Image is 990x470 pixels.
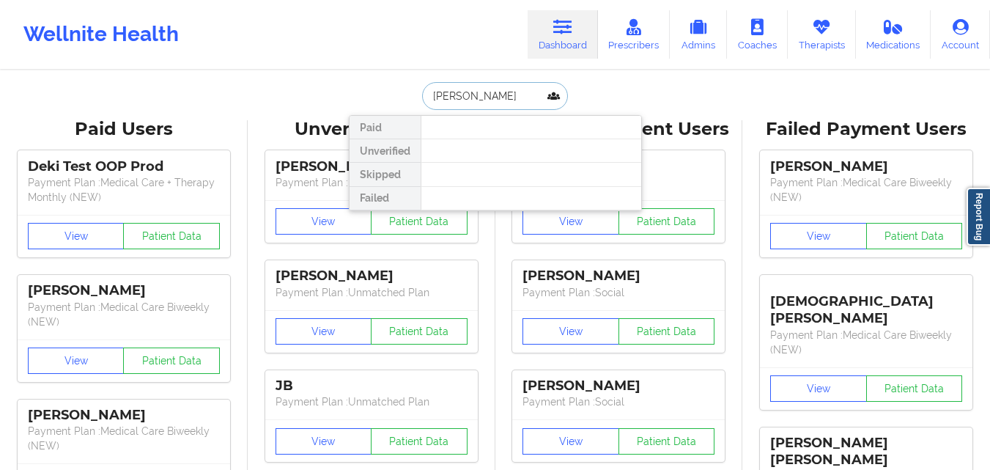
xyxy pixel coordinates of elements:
[123,348,220,374] button: Patient Data
[522,394,714,409] p: Payment Plan : Social
[350,187,421,210] div: Failed
[770,375,867,402] button: View
[350,139,421,163] div: Unverified
[866,375,963,402] button: Patient Data
[931,10,990,59] a: Account
[276,158,468,175] div: [PERSON_NAME]
[770,282,962,327] div: [DEMOGRAPHIC_DATA][PERSON_NAME]
[770,435,962,469] div: [PERSON_NAME] [PERSON_NAME]
[276,428,372,455] button: View
[528,10,598,59] a: Dashboard
[371,428,468,455] button: Patient Data
[753,118,980,141] div: Failed Payment Users
[371,208,468,235] button: Patient Data
[618,318,715,345] button: Patient Data
[28,348,125,374] button: View
[276,175,468,190] p: Payment Plan : Unmatched Plan
[770,158,962,175] div: [PERSON_NAME]
[276,318,372,345] button: View
[10,118,237,141] div: Paid Users
[276,378,468,394] div: JB
[28,424,220,453] p: Payment Plan : Medical Care Biweekly (NEW)
[788,10,856,59] a: Therapists
[350,116,421,139] div: Paid
[276,268,468,284] div: [PERSON_NAME]
[618,208,715,235] button: Patient Data
[670,10,727,59] a: Admins
[276,208,372,235] button: View
[770,175,962,205] p: Payment Plan : Medical Care Biweekly (NEW)
[770,328,962,357] p: Payment Plan : Medical Care Biweekly (NEW)
[967,188,990,246] a: Report Bug
[727,10,788,59] a: Coaches
[350,163,421,186] div: Skipped
[770,223,867,249] button: View
[28,407,220,424] div: [PERSON_NAME]
[28,300,220,329] p: Payment Plan : Medical Care Biweekly (NEW)
[28,282,220,299] div: [PERSON_NAME]
[856,10,931,59] a: Medications
[28,158,220,175] div: Deki Test OOP Prod
[123,223,220,249] button: Patient Data
[522,285,714,300] p: Payment Plan : Social
[522,378,714,394] div: [PERSON_NAME]
[522,318,619,345] button: View
[598,10,671,59] a: Prescribers
[28,223,125,249] button: View
[618,428,715,455] button: Patient Data
[371,318,468,345] button: Patient Data
[522,208,619,235] button: View
[522,428,619,455] button: View
[276,394,468,409] p: Payment Plan : Unmatched Plan
[866,223,963,249] button: Patient Data
[522,268,714,284] div: [PERSON_NAME]
[28,175,220,205] p: Payment Plan : Medical Care + Therapy Monthly (NEW)
[258,118,485,141] div: Unverified Users
[276,285,468,300] p: Payment Plan : Unmatched Plan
